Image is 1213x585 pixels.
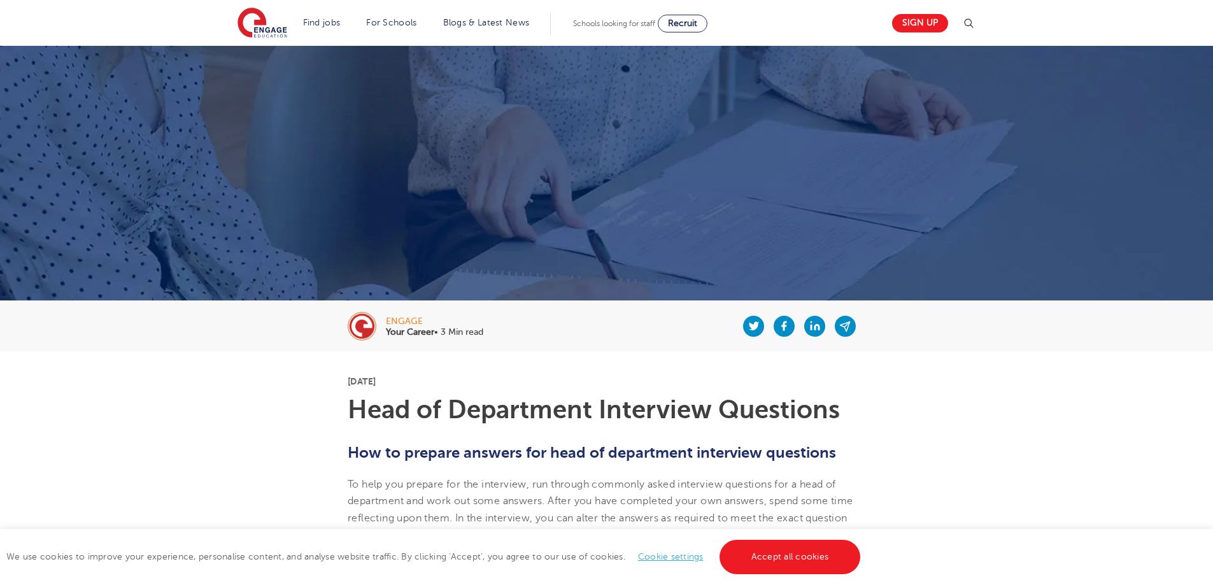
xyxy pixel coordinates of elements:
a: Sign up [892,14,948,32]
a: Accept all cookies [720,540,861,574]
p: • 3 Min read [386,328,483,337]
a: For Schools [366,18,416,27]
img: Engage Education [238,8,287,39]
div: engage [386,317,483,326]
span: How to prepare answers for head of department interview questions [348,444,836,462]
a: Blogs & Latest News [443,18,530,27]
span: To help you prepare for the interview, run through commonly asked interview questions for a head ... [348,479,853,540]
a: Find jobs [303,18,341,27]
a: Cookie settings [638,552,704,561]
p: [DATE] [348,377,865,386]
span: We use cookies to improve your experience, personalise content, and analyse website traffic. By c... [6,552,863,561]
a: Recruit [658,15,707,32]
span: Recruit [668,18,697,28]
h1: Head of Department Interview Questions [348,397,865,423]
span: Schools looking for staff [573,19,655,28]
b: Your Career [386,327,434,337]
